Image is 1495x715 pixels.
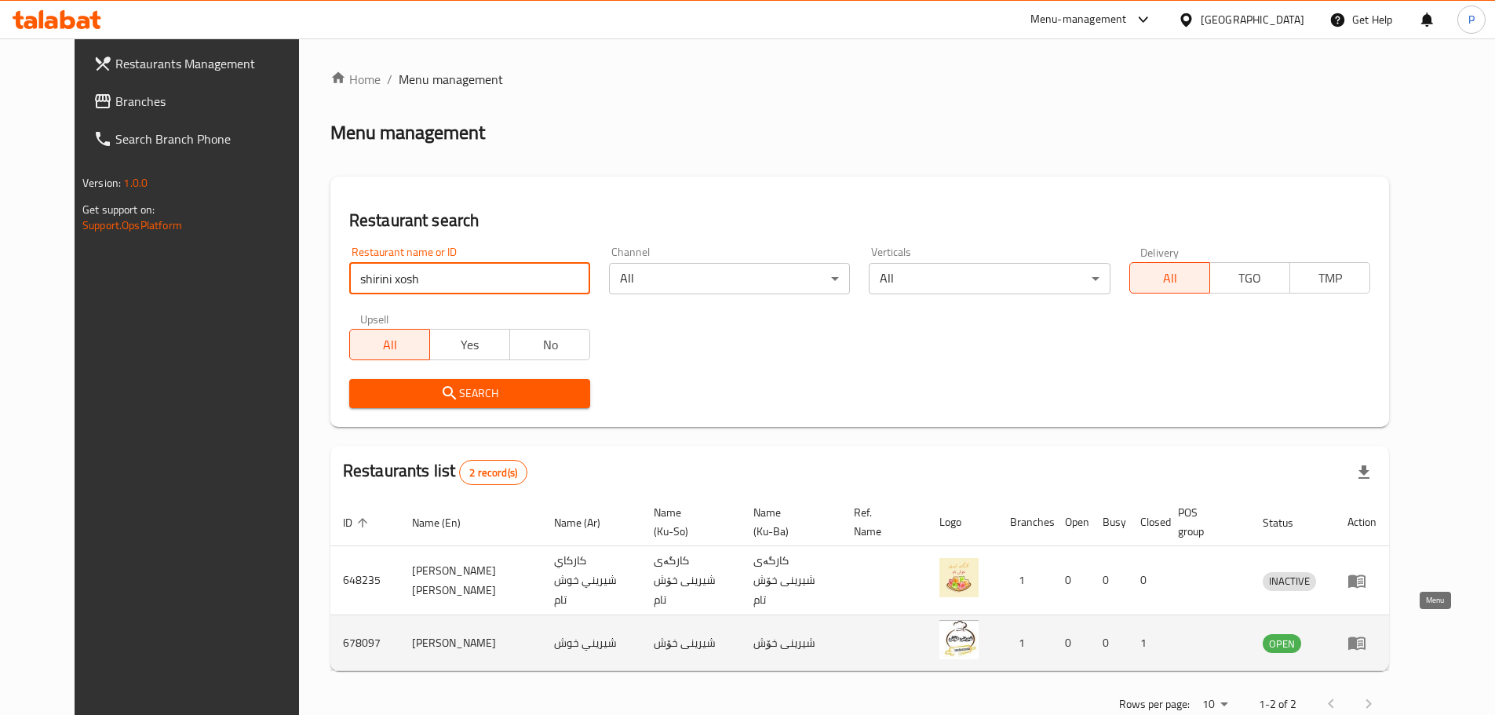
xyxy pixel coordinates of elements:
[1129,262,1210,294] button: All
[1052,615,1090,671] td: 0
[1090,615,1128,671] td: 0
[399,70,503,89] span: Menu management
[360,313,389,324] label: Upsell
[412,513,481,532] span: Name (En)
[81,82,324,120] a: Branches
[82,215,182,235] a: Support.OpsPlatform
[1090,546,1128,615] td: 0
[741,546,841,615] td: کارگەی شیرینی خۆش تام
[1030,10,1127,29] div: Menu-management
[429,329,510,360] button: Yes
[330,498,1389,671] table: enhanced table
[1263,513,1314,532] span: Status
[1128,615,1165,671] td: 1
[741,615,841,671] td: شیرینی خۆش
[82,199,155,220] span: Get support on:
[1119,695,1190,714] p: Rows per page:
[343,513,373,532] span: ID
[554,513,621,532] span: Name (Ar)
[1216,267,1284,290] span: TGO
[1178,503,1231,541] span: POS group
[1345,454,1383,491] div: Export file
[349,263,590,294] input: Search for restaurant name or ID..
[997,615,1052,671] td: 1
[1128,546,1165,615] td: 0
[1263,635,1301,653] span: OPEN
[115,130,312,148] span: Search Branch Phone
[1128,498,1165,546] th: Closed
[349,209,1370,232] h2: Restaurant search
[1209,262,1290,294] button: TGO
[1136,267,1204,290] span: All
[997,498,1052,546] th: Branches
[1347,571,1376,590] div: Menu
[459,460,527,485] div: Total records count
[1052,546,1090,615] td: 0
[939,620,979,659] img: Shirini Xosh
[115,92,312,111] span: Branches
[1052,498,1090,546] th: Open
[399,546,541,615] td: [PERSON_NAME] [PERSON_NAME]
[509,329,590,360] button: No
[356,334,424,356] span: All
[927,498,997,546] th: Logo
[541,615,641,671] td: شيريني خوش
[82,173,121,193] span: Version:
[1335,498,1389,546] th: Action
[115,54,312,73] span: Restaurants Management
[123,173,148,193] span: 1.0.0
[81,45,324,82] a: Restaurants Management
[399,615,541,671] td: [PERSON_NAME]
[1263,572,1316,590] span: INACTIVE
[330,546,399,615] td: 648235
[654,503,723,541] span: Name (Ku-So)
[541,546,641,615] td: كاركاي شيريني خوش تام
[609,263,850,294] div: All
[753,503,822,541] span: Name (Ku-Ba)
[641,546,742,615] td: کارگەی شیرینی خۆش تام
[1289,262,1370,294] button: TMP
[997,546,1052,615] td: 1
[516,334,584,356] span: No
[349,329,430,360] button: All
[330,70,1389,89] nav: breadcrumb
[1259,695,1296,714] p: 1-2 of 2
[1296,267,1364,290] span: TMP
[330,70,381,89] a: Home
[460,465,527,480] span: 2 record(s)
[436,334,504,356] span: Yes
[854,503,908,541] span: Ref. Name
[330,120,485,145] h2: Menu management
[939,558,979,597] img: Kargay Shirini Xosh Tam
[349,379,590,408] button: Search
[1090,498,1128,546] th: Busy
[1201,11,1304,28] div: [GEOGRAPHIC_DATA]
[1468,11,1475,28] span: P
[1263,634,1301,653] div: OPEN
[343,459,527,485] h2: Restaurants list
[641,615,742,671] td: شیرینی خۆش
[1263,572,1316,591] div: INACTIVE
[869,263,1110,294] div: All
[387,70,392,89] li: /
[330,615,399,671] td: 678097
[1140,246,1180,257] label: Delivery
[81,120,324,158] a: Search Branch Phone
[362,384,578,403] span: Search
